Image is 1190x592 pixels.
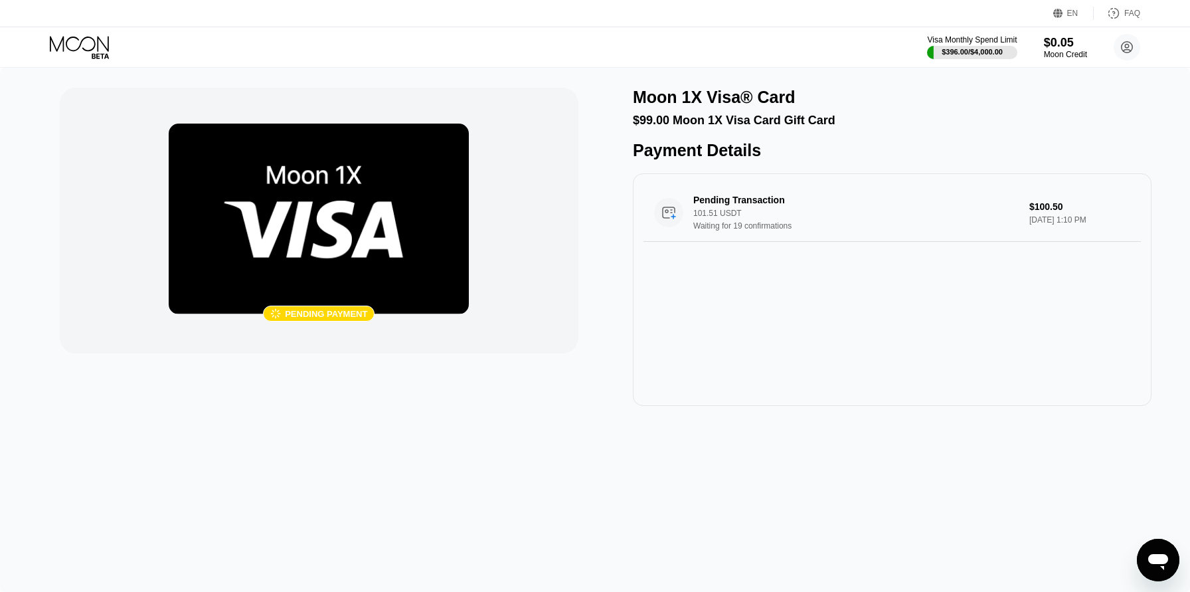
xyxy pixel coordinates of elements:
div: $0.05Moon Credit [1044,36,1087,59]
div: $0.05 [1044,36,1087,50]
div: $396.00 / $4,000.00 [942,48,1003,56]
div: Moon 1X Visa® Card [633,88,795,107]
div: Waiting for 19 confirmations [693,221,1021,231]
div: EN [1053,7,1094,20]
div: Pending Transaction [693,195,998,205]
div: Visa Monthly Spend Limit$396.00/$4,000.00 [927,35,1017,59]
div: $99.00 Moon 1X Visa Card Gift Card [633,114,1151,128]
div: EN [1067,9,1078,18]
div: 101.51 USDT [693,209,1021,218]
div: FAQ [1094,7,1140,20]
div: FAQ [1124,9,1140,18]
div: Pending payment [285,309,367,319]
div:  [270,308,281,320]
div: [DATE] 1:10 PM [1029,215,1130,225]
div: $100.50 [1029,201,1130,212]
div: Payment Details [633,141,1151,160]
div: Pending Transaction101.51 USDTWaiting for 19 confirmations$100.50[DATE] 1:10 PM [643,184,1141,242]
div: Moon Credit [1044,50,1087,59]
iframe: Кнопка запуска окна обмена сообщениями [1137,539,1179,581]
div: Visa Monthly Spend Limit [927,35,1017,45]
